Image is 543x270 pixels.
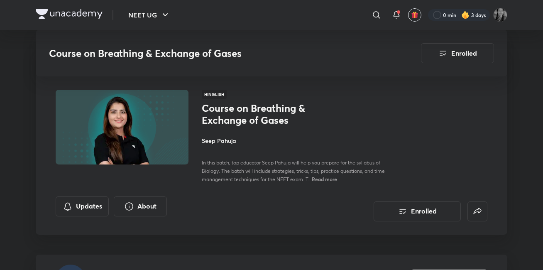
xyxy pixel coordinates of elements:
[493,8,507,22] img: Sahu Nisha Bharti
[411,11,418,19] img: avatar
[49,47,374,59] h3: Course on Breathing & Exchange of Gases
[123,7,175,23] button: NEET UG
[408,8,421,22] button: avatar
[202,102,338,126] h1: Course on Breathing & Exchange of Gases
[202,90,227,99] span: Hinglish
[56,196,109,216] button: Updates
[202,160,385,182] span: In this batch, top educator Seep Pahuja will help you prepare for the syllabus of Biology. The ba...
[36,9,103,21] a: Company Logo
[374,201,461,221] button: Enrolled
[54,89,190,165] img: Thumbnail
[312,176,337,182] span: Read more
[114,196,167,216] button: About
[36,9,103,19] img: Company Logo
[202,136,388,145] h4: Seep Pahuja
[467,201,487,221] button: false
[421,43,494,63] button: Enrolled
[461,11,470,19] img: streak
